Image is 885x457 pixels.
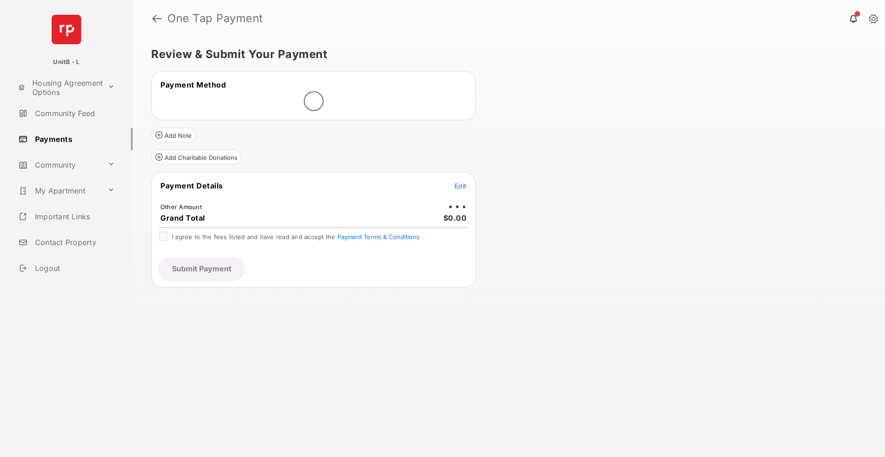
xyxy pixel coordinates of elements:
button: Add Note [151,128,196,142]
a: My Apartment [15,180,104,202]
button: Edit [454,181,466,190]
h5: Review & Submit Your Payment [151,49,859,60]
a: Community [15,154,104,176]
strong: One Tap Payment [167,13,263,24]
img: svg+xml;base64,PHN2ZyB4bWxucz0iaHR0cDovL3d3dy53My5vcmcvMjAwMC9zdmciIHdpZHRoPSI2NCIgaGVpZ2h0PSI2NC... [52,15,81,44]
span: Edit [454,182,466,190]
span: $0.00 [443,213,467,223]
a: Important Links [15,205,118,228]
span: I agree to the fees listed and have read and accept the [172,233,419,240]
span: Grand Total [160,213,205,223]
button: I agree to the fees listed and have read and accept the [337,233,419,240]
button: Add Charitable Donations [151,150,242,164]
a: Payments [15,128,133,150]
p: UnitB - L [53,58,79,67]
a: Contact Property [15,231,133,253]
button: Submit Payment [159,258,244,280]
a: Community Feed [15,102,133,124]
a: Housing Agreement Options [15,76,104,99]
span: Payment Details [160,181,223,190]
td: Other Amount [160,203,202,211]
a: Logout [15,257,133,279]
span: Payment Method [160,80,226,89]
